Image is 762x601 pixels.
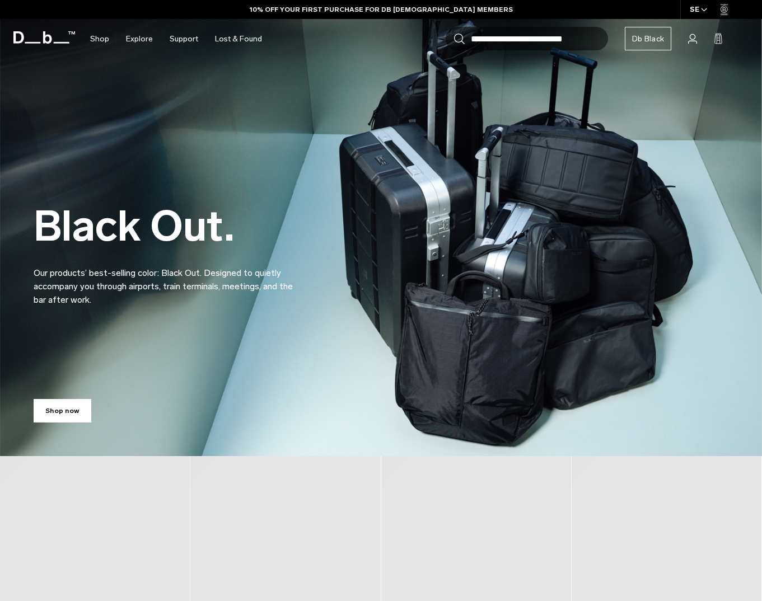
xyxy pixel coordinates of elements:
[90,19,109,59] a: Shop
[126,19,153,59] a: Explore
[34,205,302,247] h2: Black Out.
[34,399,91,422] a: Shop now
[625,27,671,50] a: Db Black
[170,19,198,59] a: Support
[250,4,513,15] a: 10% OFF YOUR FIRST PURCHASE FOR DB [DEMOGRAPHIC_DATA] MEMBERS
[82,19,270,59] nav: Main Navigation
[215,19,262,59] a: Lost & Found
[34,253,302,307] p: Our products’ best-selling color: Black Out. Designed to quietly accompany you through airports, ...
